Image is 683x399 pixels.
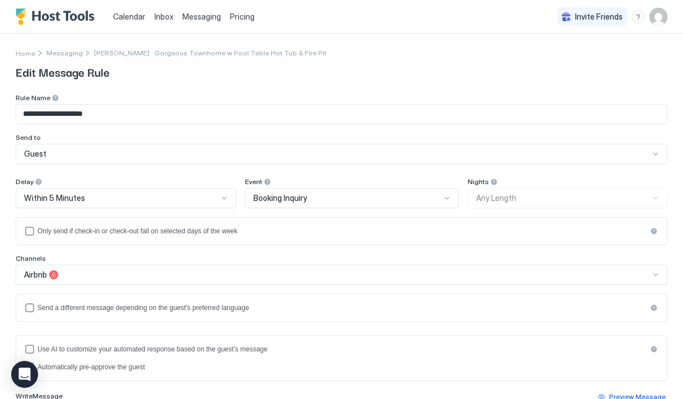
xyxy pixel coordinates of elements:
[253,193,307,203] span: Booking Inquiry
[113,12,145,21] span: Calendar
[46,49,83,57] span: Messaging
[25,363,658,372] div: preapprove
[182,11,221,22] a: Messaging
[46,49,83,57] div: Breadcrumb
[245,177,262,186] span: Event
[16,63,667,80] span: Edit Message Rule
[24,193,85,203] span: Within 5 Minutes
[25,345,658,354] div: useAI
[468,177,489,186] span: Nights
[11,361,38,388] div: Open Intercom Messenger
[649,8,667,26] div: User profile
[575,12,623,22] span: Invite Friends
[16,177,34,186] span: Delay
[113,11,145,22] a: Calendar
[16,105,667,124] input: Input Field
[16,254,46,262] span: Channels
[16,8,100,25] a: Host Tools Logo
[16,49,35,58] span: Home
[230,12,255,22] span: Pricing
[37,227,647,235] div: Only send if check-in or check-out fall on selected days of the week
[25,227,658,236] div: isLimited
[182,12,221,21] span: Messaging
[37,363,658,371] div: Automatically pre-approve the guest
[94,49,327,57] span: Breadcrumb
[37,304,647,312] div: Send a different message depending on the guest's preferred language
[24,270,47,280] span: Airbnb
[154,11,173,22] a: Inbox
[37,345,647,353] div: Use AI to customize your automated response based on the guest's message
[24,149,46,159] span: Guest
[632,10,645,24] div: menu
[16,93,50,102] span: Rule Name
[16,133,41,142] span: Send to
[16,47,35,59] div: Breadcrumb
[154,12,173,21] span: Inbox
[25,303,658,312] div: languagesEnabled
[16,47,35,59] a: Home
